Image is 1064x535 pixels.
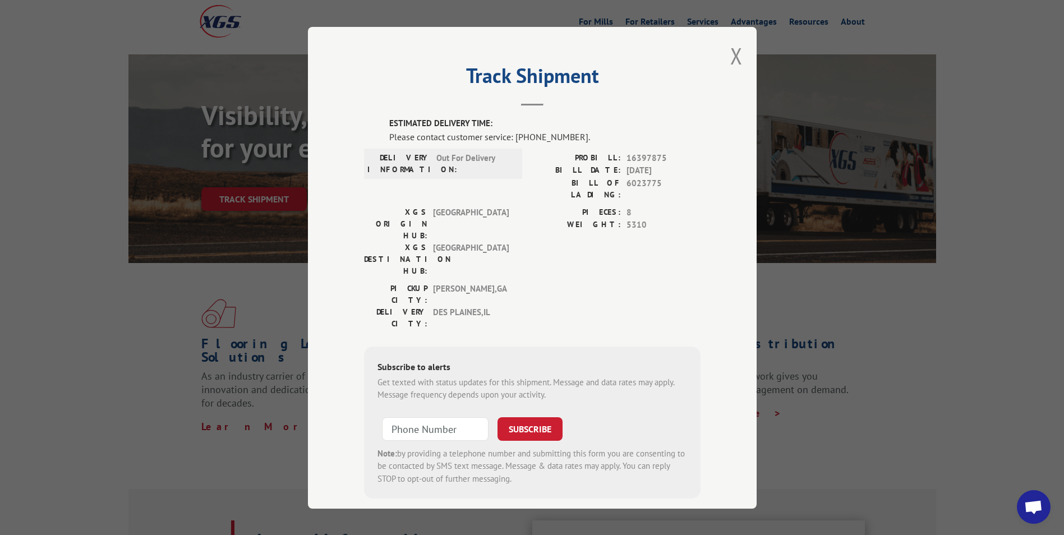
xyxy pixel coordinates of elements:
label: BILL DATE: [532,164,621,177]
div: Subscribe to alerts [377,359,687,376]
label: XGS DESTINATION HUB: [364,241,427,276]
label: PROBILL: [532,151,621,164]
span: 5310 [627,219,701,232]
span: 6023775 [627,177,701,200]
span: [GEOGRAPHIC_DATA] [433,241,509,276]
div: Get texted with status updates for this shipment. Message and data rates may apply. Message frequ... [377,376,687,401]
div: by providing a telephone number and submitting this form you are consenting to be contacted by SM... [377,447,687,485]
label: BILL OF LADING: [532,177,621,200]
label: PIECES: [532,206,621,219]
div: Please contact customer service: [PHONE_NUMBER]. [389,130,701,143]
label: DELIVERY CITY: [364,306,427,329]
span: [DATE] [627,164,701,177]
button: SUBSCRIBE [498,417,563,440]
span: [PERSON_NAME] , GA [433,282,509,306]
span: 8 [627,206,701,219]
h2: Track Shipment [364,68,701,89]
strong: Note: [377,448,397,458]
span: Out For Delivery [436,151,512,175]
input: Phone Number [382,417,489,440]
label: ESTIMATED DELIVERY TIME: [389,117,701,130]
label: PICKUP CITY: [364,282,427,306]
span: DES PLAINES , IL [433,306,509,329]
span: 16397875 [627,151,701,164]
label: DELIVERY INFORMATION: [367,151,431,175]
div: Open chat [1017,490,1051,524]
span: [GEOGRAPHIC_DATA] [433,206,509,241]
label: WEIGHT: [532,219,621,232]
button: Close modal [730,41,743,71]
label: XGS ORIGIN HUB: [364,206,427,241]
